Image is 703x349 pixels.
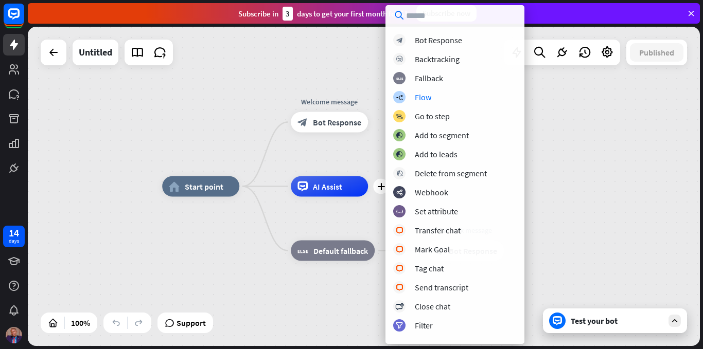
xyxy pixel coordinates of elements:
a: 14 days [3,226,25,247]
i: block_add_to_segment [396,132,403,139]
span: Start point [185,181,223,192]
div: days [9,237,19,245]
button: Published [630,43,683,62]
div: Subscribe in days to get your first month for $1 [238,7,408,21]
div: Delete from segment [415,168,487,178]
div: 14 [9,228,19,237]
i: block_livechat [396,246,403,253]
i: block_livechat [396,227,403,234]
i: home_2 [169,181,180,192]
i: block_set_attribute [396,208,403,215]
i: webhooks [396,189,403,196]
div: Bot Response [415,35,462,45]
div: Go to step [415,111,450,121]
div: 100% [68,315,93,331]
span: Bot Response [313,117,361,127]
div: Set attribute [415,206,458,216]
div: Filter [415,320,433,330]
i: block_fallback [297,246,308,256]
i: block_goto [396,113,403,120]
i: block_backtracking [396,56,403,63]
i: plus [377,183,385,190]
div: Send transcript [415,282,468,292]
div: Webhook [415,187,448,197]
i: block_fallback [396,75,403,82]
div: Close chat [415,301,450,311]
div: Untitled [79,40,112,65]
button: Open LiveChat chat widget [8,4,39,35]
i: block_close_chat [395,303,403,310]
i: filter [396,322,403,329]
i: block_livechat [396,265,403,272]
div: Fallback [415,73,443,83]
span: Default fallback [313,246,368,256]
div: Flow [415,92,431,102]
div: Welcome message [283,97,376,107]
div: Transfer chat [415,225,461,235]
span: AI Assist [313,181,342,192]
div: Test your bot [571,316,663,326]
i: block_livechat [396,284,403,291]
div: Add to leads [415,149,458,159]
i: block_bot_response [297,117,308,127]
i: block_add_to_segment [396,151,403,158]
i: builder_tree [396,94,403,101]
div: Backtracking [415,54,460,64]
i: block_delete_from_segment [396,170,403,177]
div: 3 [283,7,293,21]
div: Add to segment [415,130,469,140]
div: Tag chat [415,263,444,273]
div: Mark Goal [415,244,450,254]
i: block_bot_response [396,37,403,44]
span: Support [177,315,206,331]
